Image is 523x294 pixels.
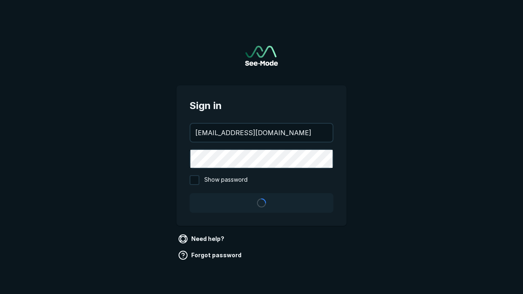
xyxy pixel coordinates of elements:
a: Go to sign in [245,46,278,66]
a: Forgot password [177,249,245,262]
span: Sign in [190,98,333,113]
img: See-Mode Logo [245,46,278,66]
a: Need help? [177,232,228,245]
input: your@email.com [190,124,333,142]
span: Show password [204,175,248,185]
